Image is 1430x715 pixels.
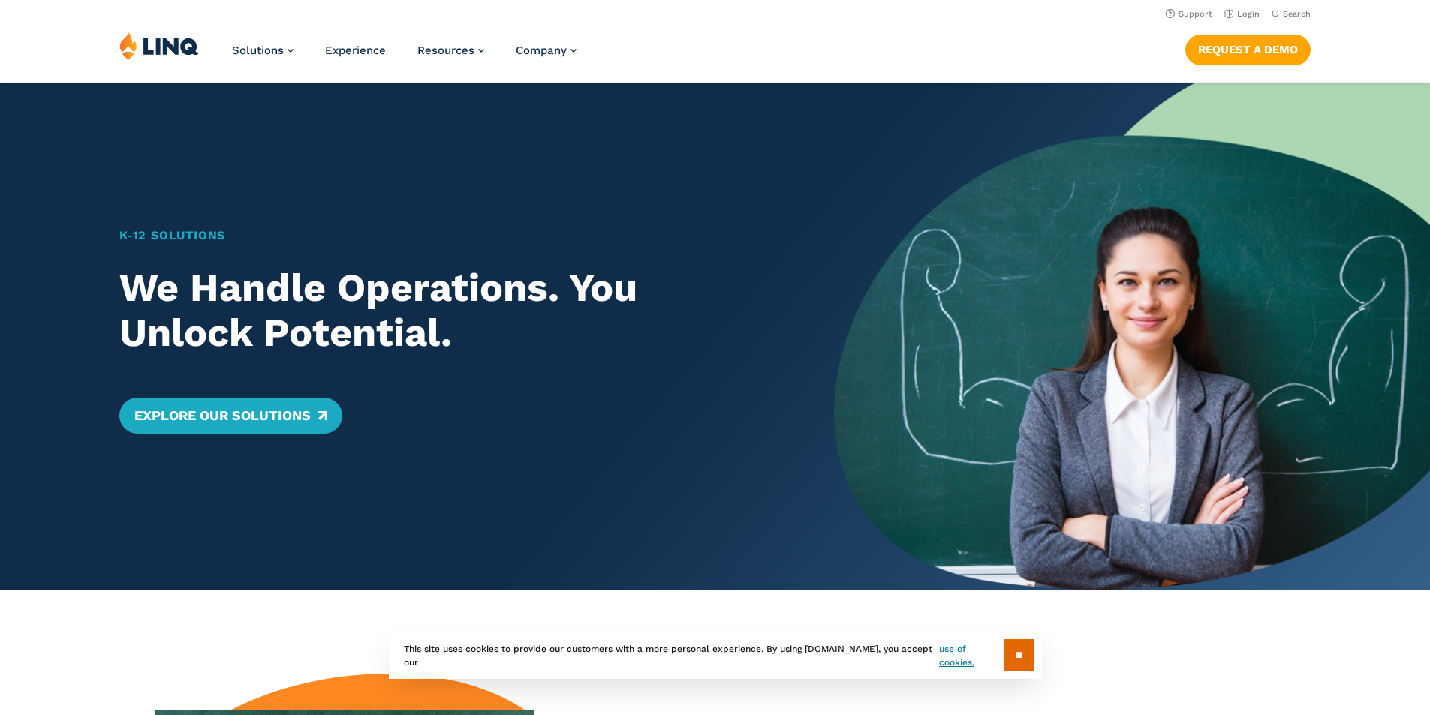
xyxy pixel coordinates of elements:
[417,44,484,57] a: Resources
[516,44,567,57] span: Company
[119,32,199,60] img: LINQ | K‑12 Software
[1224,9,1260,19] a: Login
[834,83,1430,590] img: Home Banner
[119,266,776,356] h2: We Handle Operations. You Unlock Potential.
[325,44,386,57] a: Experience
[119,398,342,434] a: Explore Our Solutions
[232,44,294,57] a: Solutions
[119,227,776,245] h1: K‑12 Solutions
[939,642,1003,669] a: use of cookies.
[1185,32,1311,65] nav: Button Navigation
[232,32,577,81] nav: Primary Navigation
[1166,9,1212,19] a: Support
[1272,8,1311,20] button: Open Search Bar
[1185,35,1311,65] a: Request a Demo
[389,632,1042,679] div: This site uses cookies to provide our customers with a more personal experience. By using [DOMAIN...
[516,44,577,57] a: Company
[232,44,284,57] span: Solutions
[417,44,474,57] span: Resources
[1283,9,1311,19] span: Search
